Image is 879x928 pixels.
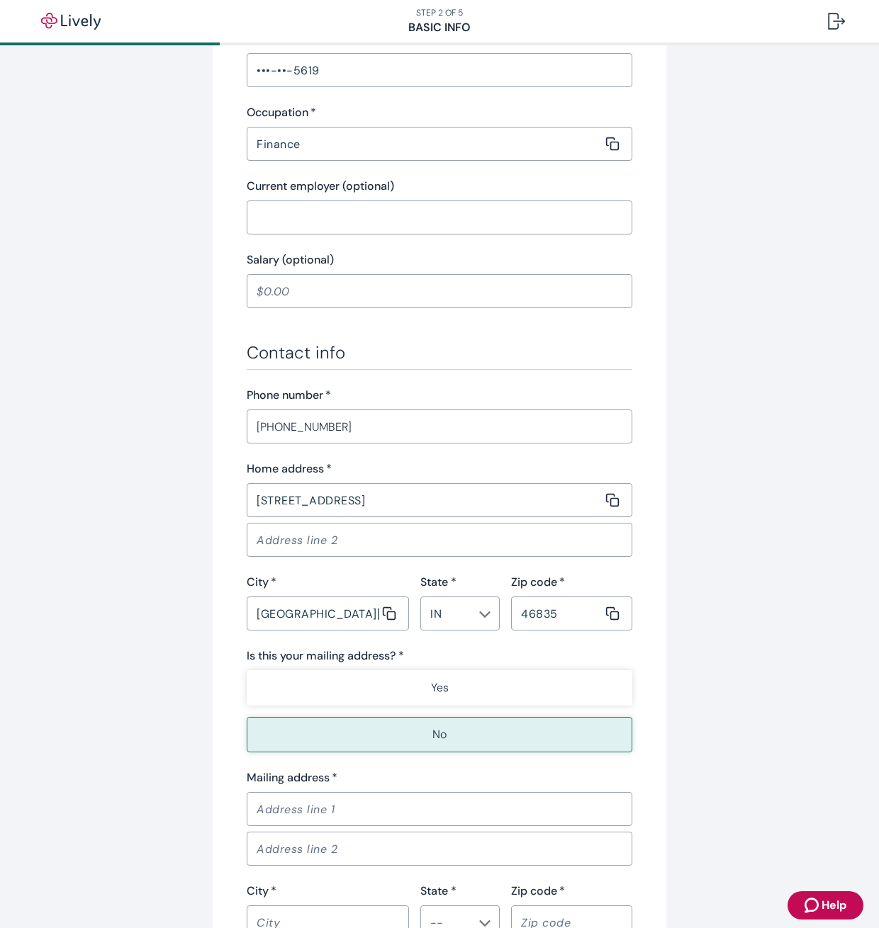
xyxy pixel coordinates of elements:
[788,891,863,919] button: Zendesk support iconHelp
[247,387,331,404] label: Phone number
[247,251,334,268] label: Salary (optional)
[31,13,111,30] img: Lively
[247,342,632,363] h3: Contact info
[511,574,565,591] label: Zip code
[603,134,622,154] button: Copy message content to clipboard
[817,4,856,38] button: Log out
[247,599,379,628] input: City
[247,883,276,900] label: City
[247,670,632,706] button: Yes
[247,277,632,305] input: $0.00
[432,726,447,743] p: No
[247,834,632,863] input: Address line 2
[425,604,472,623] input: --
[247,104,316,121] label: Occupation
[478,607,492,621] button: Open
[420,574,457,591] label: State *
[420,883,457,900] label: State *
[511,599,603,628] input: Zip code
[247,647,404,664] label: Is this your mailing address? *
[247,460,332,477] label: Home address
[247,486,603,514] input: Address line 1
[247,412,632,441] input: (555) 555-5555
[605,493,620,507] svg: Copy to clipboard
[247,56,632,84] input: ••• - •• - ••••
[247,795,622,823] input: Address line 1
[511,883,565,900] label: Zip code
[822,897,846,914] span: Help
[605,606,620,621] svg: Copy to clipboard
[479,609,491,620] svg: Chevron icon
[603,490,622,510] button: Copy message content to clipboard
[247,717,632,752] button: No
[247,178,394,195] label: Current employer (optional)
[603,604,622,623] button: Copy message content to clipboard
[382,606,396,621] svg: Copy to clipboard
[805,897,822,914] svg: Zendesk support icon
[247,574,276,591] label: City
[379,604,399,623] button: Copy message content to clipboard
[431,679,449,696] p: Yes
[605,137,620,151] svg: Copy to clipboard
[247,769,337,786] label: Mailing address
[247,526,632,554] input: Address line 2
